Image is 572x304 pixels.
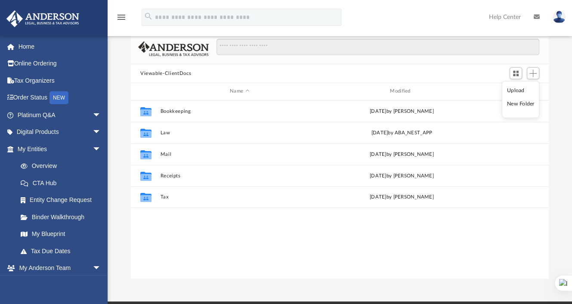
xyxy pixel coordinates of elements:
span: arrow_drop_down [93,106,110,124]
a: My Entitiesarrow_drop_down [6,140,114,158]
a: Tax Due Dates [12,242,114,260]
a: Digital Productsarrow_drop_down [6,124,114,141]
button: Receipts [160,173,318,179]
a: Online Ordering [6,55,114,72]
button: Viewable-ClientDocs [140,70,191,78]
i: menu [116,12,127,22]
a: Platinum Q&Aarrow_drop_down [6,106,114,124]
li: Upload [507,86,535,95]
div: [DATE] by [PERSON_NAME] [322,107,481,115]
button: Add [527,67,540,79]
button: Switch to Grid View [510,67,523,79]
div: Modified [322,87,481,95]
div: Name [160,87,318,95]
span: arrow_drop_down [93,124,110,141]
div: [DATE] by [PERSON_NAME] [322,172,481,180]
a: Overview [12,158,114,175]
img: Anderson Advisors Platinum Portal [4,10,82,27]
div: id [485,87,545,95]
a: Order StatusNEW [6,89,114,107]
span: arrow_drop_down [93,140,110,158]
button: Bookkeeping [160,109,318,114]
button: Mail [160,152,318,157]
div: grid [131,100,549,279]
span: arrow_drop_down [93,260,110,277]
ul: Add [502,81,539,118]
div: [DATE] by ABA_NEST_APP [322,129,481,136]
a: Tax Organizers [6,72,114,89]
div: NEW [49,91,68,104]
button: Tax [160,194,318,200]
a: Binder Walkthrough [12,208,114,226]
i: search [144,12,153,21]
a: Entity Change Request [12,192,114,209]
div: [DATE] by [PERSON_NAME] [322,150,481,158]
a: Home [6,38,114,55]
div: [DATE] by [PERSON_NAME] [322,193,481,201]
a: My Anderson Teamarrow_drop_down [6,260,110,277]
img: User Pic [553,11,566,23]
a: menu [116,16,127,22]
input: Search files and folders [216,39,539,55]
div: id [135,87,156,95]
li: New Folder [507,99,535,109]
a: My Blueprint [12,226,110,243]
a: CTA Hub [12,174,114,192]
button: Law [160,130,318,136]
